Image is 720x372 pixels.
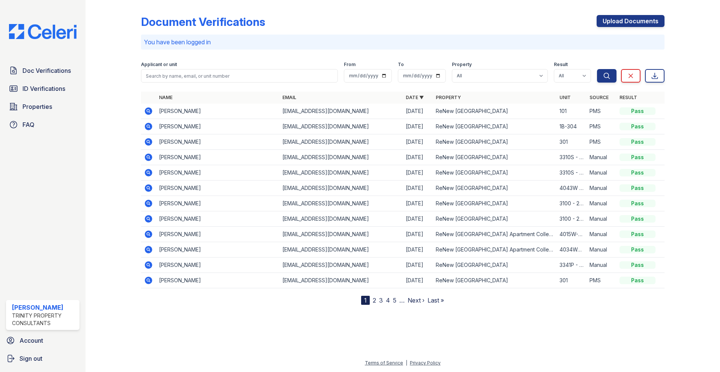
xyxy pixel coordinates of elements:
[156,104,279,119] td: [PERSON_NAME]
[619,107,655,115] div: Pass
[156,150,279,165] td: [PERSON_NAME]
[403,150,433,165] td: [DATE]
[619,230,655,238] div: Pass
[556,150,586,165] td: 3310S - 201
[344,62,355,68] label: From
[3,24,82,39] img: CE_Logo_Blue-a8612792a0a2168367f1c8372b55b34899dd931a85d93a1a3d3e32e68fde9ad4.png
[156,227,279,242] td: [PERSON_NAME]
[403,258,433,273] td: [DATE]
[12,312,76,327] div: Trinity Property Consultants
[141,15,265,29] div: Document Verifications
[554,62,568,68] label: Result
[427,297,444,304] a: Last »
[452,62,472,68] label: Property
[279,165,403,181] td: [EMAIL_ADDRESS][DOMAIN_NAME]
[365,360,403,366] a: Terms of Service
[433,227,556,242] td: ReNew [GEOGRAPHIC_DATA] Apartment Collection
[403,104,433,119] td: [DATE]
[373,297,376,304] a: 2
[619,123,655,130] div: Pass
[156,181,279,196] td: [PERSON_NAME]
[433,211,556,227] td: ReNew [GEOGRAPHIC_DATA]
[403,181,433,196] td: [DATE]
[398,62,404,68] label: To
[156,134,279,150] td: [PERSON_NAME]
[586,104,616,119] td: PMS
[556,273,586,288] td: 301
[410,360,441,366] a: Privacy Policy
[279,119,403,134] td: [EMAIL_ADDRESS][DOMAIN_NAME]
[3,351,82,366] a: Sign out
[408,297,424,304] a: Next ›
[619,95,637,100] a: Result
[586,119,616,134] td: PMS
[586,273,616,288] td: PMS
[279,273,403,288] td: [EMAIL_ADDRESS][DOMAIN_NAME]
[556,119,586,134] td: 1B-304
[406,95,424,100] a: Date ▼
[279,150,403,165] td: [EMAIL_ADDRESS][DOMAIN_NAME]
[386,297,390,304] a: 4
[279,196,403,211] td: [EMAIL_ADDRESS][DOMAIN_NAME]
[12,303,76,312] div: [PERSON_NAME]
[556,258,586,273] td: 3341P - 101
[403,165,433,181] td: [DATE]
[156,196,279,211] td: [PERSON_NAME]
[586,227,616,242] td: Manual
[556,211,586,227] td: 3100 - 201
[619,200,655,207] div: Pass
[6,117,79,132] a: FAQ
[433,181,556,196] td: ReNew [GEOGRAPHIC_DATA]
[556,134,586,150] td: 301
[156,165,279,181] td: [PERSON_NAME]
[403,211,433,227] td: [DATE]
[559,95,571,100] a: Unit
[433,196,556,211] td: ReNew [GEOGRAPHIC_DATA]
[556,104,586,119] td: 101
[403,119,433,134] td: [DATE]
[156,242,279,258] td: [PERSON_NAME]
[433,104,556,119] td: ReNew [GEOGRAPHIC_DATA]
[156,211,279,227] td: [PERSON_NAME]
[22,66,71,75] span: Doc Verifications
[393,297,396,304] a: 5
[619,246,655,253] div: Pass
[556,227,586,242] td: 4015W-302
[279,227,403,242] td: [EMAIL_ADDRESS][DOMAIN_NAME]
[3,333,82,348] a: Account
[6,99,79,114] a: Properties
[586,181,616,196] td: Manual
[433,119,556,134] td: ReNew [GEOGRAPHIC_DATA]
[433,165,556,181] td: ReNew [GEOGRAPHIC_DATA]
[436,95,461,100] a: Property
[586,150,616,165] td: Manual
[619,277,655,284] div: Pass
[619,154,655,161] div: Pass
[556,165,586,181] td: 3310S - 201
[556,181,586,196] td: 4043W - 102
[159,95,172,100] a: Name
[156,273,279,288] td: [PERSON_NAME]
[279,242,403,258] td: [EMAIL_ADDRESS][DOMAIN_NAME]
[141,62,177,68] label: Applicant or unit
[597,15,664,27] a: Upload Documents
[279,104,403,119] td: [EMAIL_ADDRESS][DOMAIN_NAME]
[279,258,403,273] td: [EMAIL_ADDRESS][DOMAIN_NAME]
[619,138,655,146] div: Pass
[433,242,556,258] td: ReNew [GEOGRAPHIC_DATA] Apartment Collection
[403,134,433,150] td: [DATE]
[156,119,279,134] td: [PERSON_NAME]
[406,360,407,366] div: |
[6,81,79,96] a: ID Verifications
[399,296,405,305] span: …
[19,354,42,363] span: Sign out
[619,184,655,192] div: Pass
[279,134,403,150] td: [EMAIL_ADDRESS][DOMAIN_NAME]
[22,84,65,93] span: ID Verifications
[433,150,556,165] td: ReNew [GEOGRAPHIC_DATA]
[556,196,586,211] td: 3100 - 201
[586,134,616,150] td: PMS
[586,165,616,181] td: Manual
[586,196,616,211] td: Manual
